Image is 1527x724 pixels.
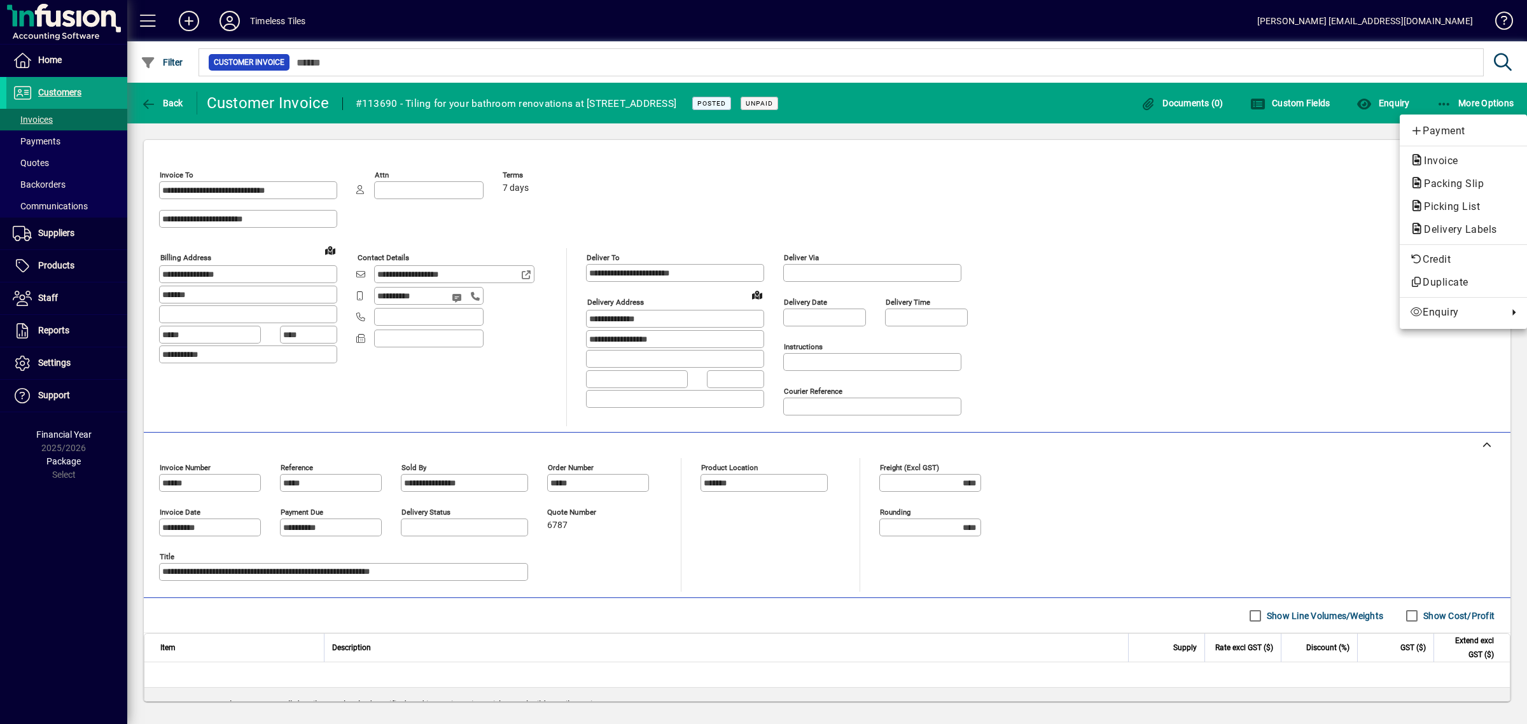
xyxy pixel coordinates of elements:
span: Payment [1410,123,1517,139]
span: Duplicate [1410,275,1517,290]
span: Enquiry [1410,305,1502,320]
span: Packing Slip [1410,178,1490,190]
span: Invoice [1410,155,1465,167]
button: Add customer payment [1400,120,1527,143]
span: Picking List [1410,200,1486,212]
span: Delivery Labels [1410,223,1503,235]
span: Credit [1410,252,1517,267]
